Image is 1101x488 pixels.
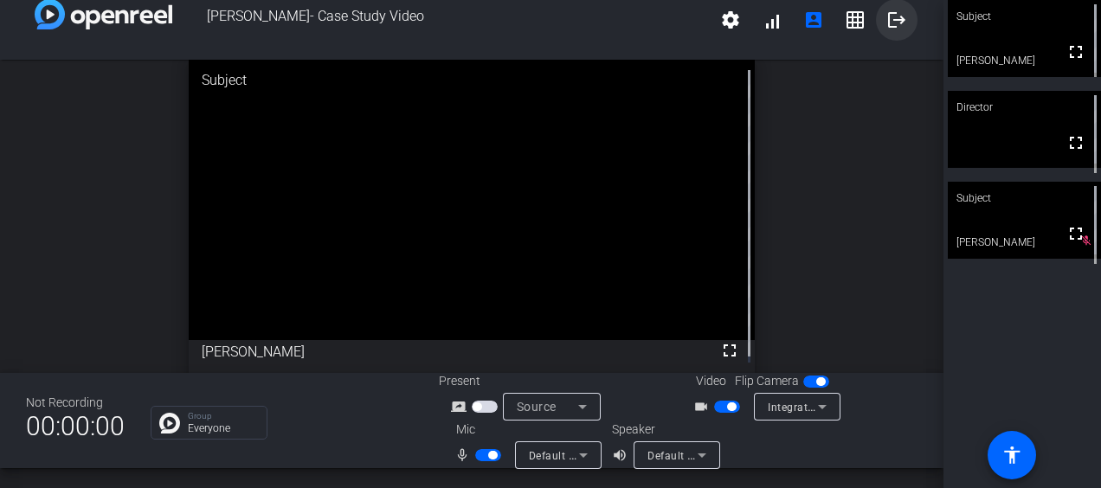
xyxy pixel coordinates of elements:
[439,372,612,390] div: Present
[612,421,716,439] div: Speaker
[696,372,726,390] span: Video
[768,400,937,414] span: Integrated Webcam (1bcf:[DATE])
[26,405,125,447] span: 00:00:00
[803,10,824,30] mat-icon: account_box
[517,400,557,414] span: Source
[1001,445,1022,466] mat-icon: accessibility
[693,396,714,417] mat-icon: videocam_outline
[1066,223,1086,244] mat-icon: fullscreen
[720,10,741,30] mat-icon: settings
[719,340,740,361] mat-icon: fullscreen
[948,91,1101,124] div: Director
[159,413,180,433] img: Chat Icon
[886,10,907,30] mat-icon: logout
[529,448,827,462] span: Default - Headset Microphone (Poly Blackwire 3320 Series)
[647,448,934,462] span: Default - Headset Earphone (Poly Blackwire 3320 Series)
[439,421,612,439] div: Mic
[188,412,258,421] p: Group
[188,423,258,433] p: Everyone
[1066,132,1086,153] mat-icon: fullscreen
[454,445,475,466] mat-icon: mic_none
[612,445,633,466] mat-icon: volume_up
[948,182,1101,215] div: Subject
[26,394,125,412] div: Not Recording
[189,57,755,104] div: Subject
[735,372,799,390] span: Flip Camera
[845,10,866,30] mat-icon: grid_on
[1066,42,1086,62] mat-icon: fullscreen
[451,396,472,417] mat-icon: screen_share_outline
